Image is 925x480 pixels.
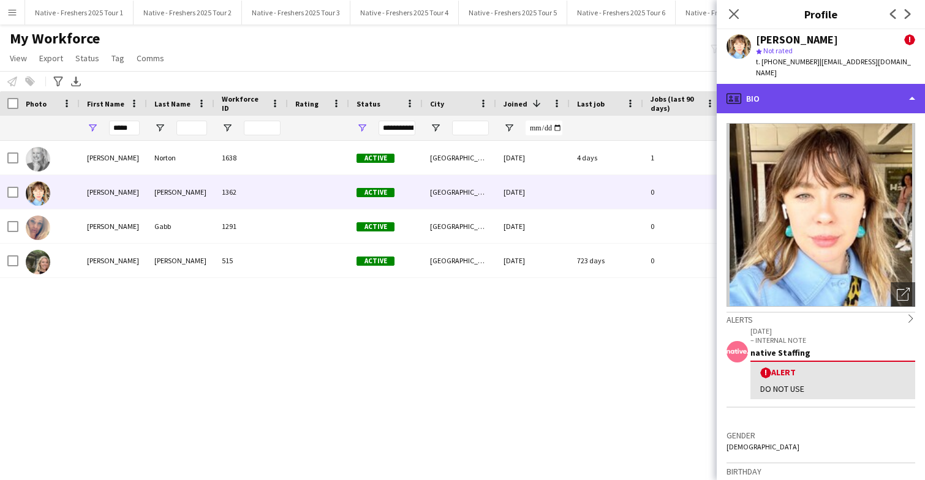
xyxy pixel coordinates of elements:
[760,367,771,378] span: !
[756,34,838,45] div: [PERSON_NAME]
[154,122,165,133] button: Open Filter Menu
[430,99,444,108] span: City
[727,466,915,477] h3: Birthday
[577,99,605,108] span: Last job
[176,121,207,135] input: Last Name Filter Input
[244,121,281,135] input: Workforce ID Filter Input
[34,50,68,66] a: Export
[5,50,32,66] a: View
[214,141,288,174] div: 1638
[214,209,288,243] div: 1291
[214,175,288,209] div: 1362
[496,175,570,209] div: [DATE]
[891,282,915,307] div: Open photos pop-in
[727,430,915,441] h3: Gender
[760,367,905,378] div: Alert
[154,99,191,108] span: Last Name
[357,188,395,197] span: Active
[643,141,723,174] div: 1
[756,57,820,66] span: t. [PHONE_NUMBER]
[80,244,147,277] div: [PERSON_NAME]
[26,216,50,240] img: Eliza Gabb
[87,122,98,133] button: Open Filter Menu
[222,122,233,133] button: Open Filter Menu
[111,53,124,64] span: Tag
[80,209,147,243] div: [PERSON_NAME]
[357,222,395,231] span: Active
[430,122,441,133] button: Open Filter Menu
[69,74,83,89] app-action-btn: Export XLSX
[25,1,134,24] button: Native - Freshers 2025 Tour 1
[80,141,147,174] div: [PERSON_NAME]
[750,336,915,345] p: – INTERNAL NOTE
[26,250,50,274] img: Eliza Birkett
[717,6,925,22] h3: Profile
[147,141,214,174] div: Norton
[727,312,915,325] div: Alerts
[137,53,164,64] span: Comms
[134,1,242,24] button: Native - Freshers 2025 Tour 2
[10,53,27,64] span: View
[750,347,915,358] div: native Staffing
[504,122,515,133] button: Open Filter Menu
[763,46,793,55] span: Not rated
[357,257,395,266] span: Active
[147,244,214,277] div: [PERSON_NAME]
[459,1,567,24] button: Native - Freshers 2025 Tour 5
[760,383,905,394] div: DO NOT USE
[87,99,124,108] span: First Name
[214,244,288,277] div: 515
[727,442,799,451] span: [DEMOGRAPHIC_DATA]
[756,57,911,77] span: | [EMAIL_ADDRESS][DOMAIN_NAME]
[107,50,129,66] a: Tag
[504,99,527,108] span: Joined
[75,53,99,64] span: Status
[242,1,350,24] button: Native - Freshers 2025 Tour 3
[26,147,50,171] img: Elizabeth Norton
[357,99,380,108] span: Status
[357,154,395,163] span: Active
[423,175,496,209] div: [GEOGRAPHIC_DATA]
[496,244,570,277] div: [DATE]
[350,1,459,24] button: Native - Freshers 2025 Tour 4
[132,50,169,66] a: Comms
[423,209,496,243] div: [GEOGRAPHIC_DATA]
[222,94,266,113] span: Workforce ID
[80,175,147,209] div: [PERSON_NAME]
[10,29,100,48] span: My Workforce
[423,141,496,174] div: [GEOGRAPHIC_DATA]
[643,175,723,209] div: 0
[70,50,104,66] a: Status
[570,141,643,174] div: 4 days
[526,121,562,135] input: Joined Filter Input
[423,244,496,277] div: [GEOGRAPHIC_DATA]
[147,209,214,243] div: Gabb
[452,121,489,135] input: City Filter Input
[750,326,915,336] p: [DATE]
[570,244,643,277] div: 723 days
[643,209,723,243] div: 0
[39,53,63,64] span: Export
[109,121,140,135] input: First Name Filter Input
[904,34,915,45] span: !
[676,1,784,24] button: Native - Freshers 2025 Tour 7
[357,122,368,133] button: Open Filter Menu
[727,123,915,307] img: Crew avatar or photo
[643,244,723,277] div: 0
[496,141,570,174] div: [DATE]
[51,74,66,89] app-action-btn: Advanced filters
[717,84,925,113] div: Bio
[26,99,47,108] span: Photo
[147,175,214,209] div: [PERSON_NAME]
[26,181,50,206] img: Eliza Clark
[295,99,319,108] span: Rating
[496,209,570,243] div: [DATE]
[567,1,676,24] button: Native - Freshers 2025 Tour 6
[651,94,701,113] span: Jobs (last 90 days)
